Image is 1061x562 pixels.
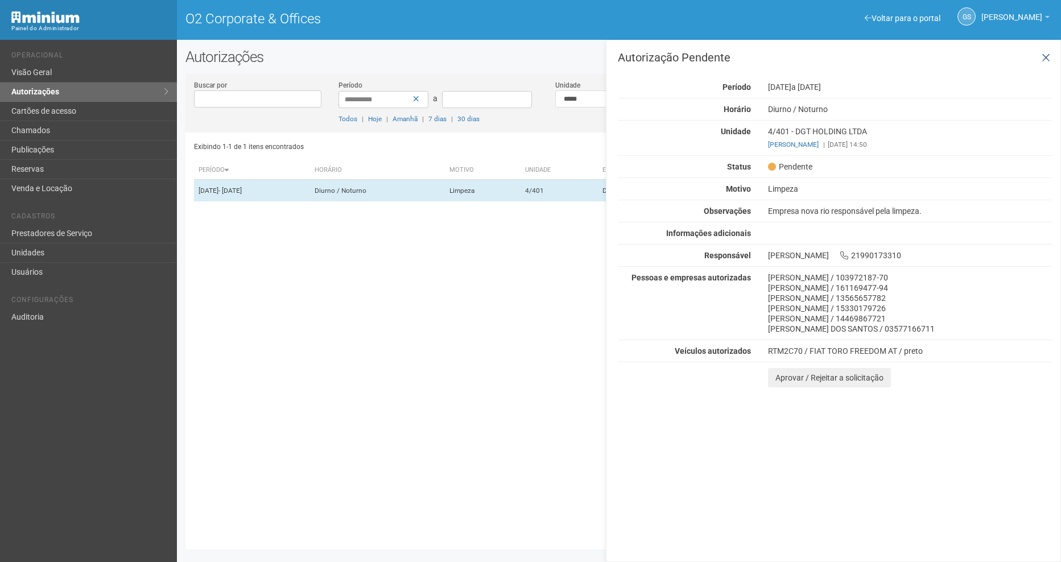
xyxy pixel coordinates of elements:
strong: Horário [724,105,751,114]
div: [PERSON_NAME] / 161169477-94 [768,283,1052,293]
div: Limpeza [759,184,1060,194]
div: [PERSON_NAME] / 14469867721 [768,313,1052,324]
a: 7 dias [428,115,447,123]
div: [DATE] [759,82,1060,92]
span: | [823,140,825,148]
span: | [451,115,453,123]
span: | [362,115,364,123]
div: [PERSON_NAME] 21990173310 [759,250,1060,261]
div: Exibindo 1-1 de 1 itens encontrados [194,138,616,155]
div: [DATE] 14:50 [768,139,1052,150]
div: Diurno / Noturno [759,104,1060,114]
strong: Pessoas e empresas autorizadas [631,273,751,282]
h2: Autorizações [185,48,1052,65]
a: [PERSON_NAME] [981,14,1050,23]
h3: Autorização Pendente [618,52,1052,63]
strong: Motivo [726,184,751,193]
span: Gabriela Souza [981,2,1042,22]
button: Aprovar / Rejeitar a solicitação [768,368,891,387]
span: | [386,115,388,123]
span: Pendente [768,162,812,172]
div: [PERSON_NAME] / 13565657782 [768,293,1052,303]
strong: Responsável [704,251,751,260]
strong: Veículos autorizados [675,346,751,356]
div: RTM2C70 / FIAT TORO FREEDOM AT / preto [768,346,1052,356]
a: GS [957,7,976,26]
label: Buscar por [194,80,227,90]
td: [DATE] [194,180,310,202]
li: Operacional [11,51,168,63]
a: Voltar para o portal [865,14,940,23]
div: [PERSON_NAME] DOS SANTOS / 03577166711 [768,324,1052,334]
a: 30 dias [457,115,480,123]
div: Empresa nova rio responsável pela limpeza. [759,206,1060,216]
td: 4/401 [521,180,597,202]
th: Empresa [598,161,750,180]
strong: Status [727,162,751,171]
a: Amanhã [393,115,418,123]
strong: Unidade [721,127,751,136]
div: [PERSON_NAME] / 15330179726 [768,303,1052,313]
strong: Período [723,82,751,92]
a: Hoje [368,115,382,123]
span: a [433,94,437,103]
li: Cadastros [11,212,168,224]
label: Período [338,80,362,90]
img: Minium [11,11,80,23]
label: Unidade [555,80,580,90]
div: 4/401 - DGT HOLDING LTDA [759,126,1060,150]
strong: Observações [704,206,751,216]
th: Unidade [521,161,597,180]
td: Limpeza [445,180,521,202]
strong: Informações adicionais [666,229,751,238]
li: Configurações [11,296,168,308]
a: [PERSON_NAME] [768,140,819,148]
span: - [DATE] [218,187,242,195]
th: Motivo [445,161,521,180]
span: a [DATE] [791,82,821,92]
div: Painel do Administrador [11,23,168,34]
th: Período [194,161,310,180]
td: DGT HOLDING LTDA [598,180,750,202]
div: [PERSON_NAME] / 103972187-70 [768,272,1052,283]
td: Diurno / Noturno [310,180,445,202]
h1: O2 Corporate & Offices [185,11,610,26]
span: | [422,115,424,123]
a: Todos [338,115,357,123]
th: Horário [310,161,445,180]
